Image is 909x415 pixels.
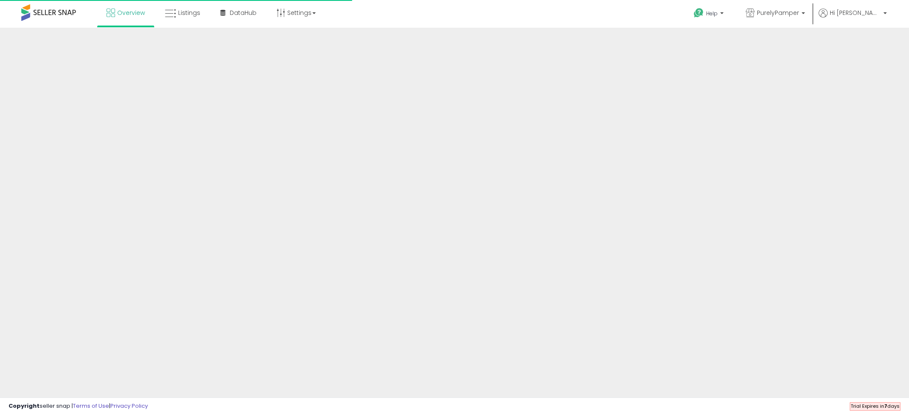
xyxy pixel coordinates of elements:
[687,1,732,28] a: Help
[757,9,799,17] span: PurelyPamper
[178,9,200,17] span: Listings
[830,9,881,17] span: Hi [PERSON_NAME]
[117,9,145,17] span: Overview
[706,10,718,17] span: Help
[819,9,887,28] a: Hi [PERSON_NAME]
[230,9,257,17] span: DataHub
[693,8,704,18] i: Get Help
